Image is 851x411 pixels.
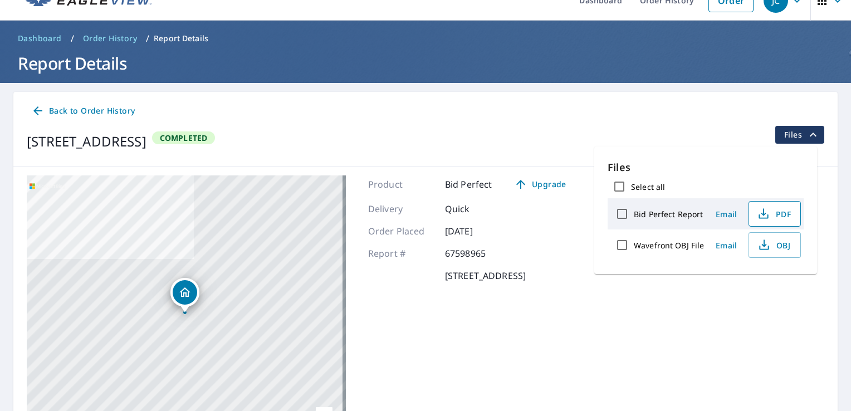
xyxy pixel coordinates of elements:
[445,224,512,238] p: [DATE]
[13,30,66,47] a: Dashboard
[27,131,146,151] div: [STREET_ADDRESS]
[708,237,744,254] button: Email
[79,30,141,47] a: Order History
[708,205,744,223] button: Email
[368,224,435,238] p: Order Placed
[505,175,575,193] a: Upgrade
[368,178,435,191] p: Product
[756,207,791,221] span: PDF
[154,33,208,44] p: Report Details
[83,33,137,44] span: Order History
[445,269,526,282] p: [STREET_ADDRESS]
[713,209,740,219] span: Email
[756,238,791,252] span: OBJ
[170,278,199,312] div: Dropped pin, building 1, Residential property, 2116 Devonshire Rd Waukegan, IL 60087
[784,128,820,141] span: Files
[634,209,703,219] label: Bid Perfect Report
[445,178,492,191] p: Bid Perfect
[775,126,824,144] button: filesDropdownBtn-67598965
[445,247,512,260] p: 67598965
[13,30,838,47] nav: breadcrumb
[368,247,435,260] p: Report #
[608,160,804,175] p: Files
[512,178,568,191] span: Upgrade
[634,240,704,251] label: Wavefront OBJ File
[749,232,801,258] button: OBJ
[445,202,512,216] p: Quick
[368,202,435,216] p: Delivery
[27,101,139,121] a: Back to Order History
[31,104,135,118] span: Back to Order History
[749,201,801,227] button: PDF
[631,182,665,192] label: Select all
[71,32,74,45] li: /
[146,32,149,45] li: /
[153,133,214,143] span: Completed
[713,240,740,251] span: Email
[13,52,838,75] h1: Report Details
[18,33,62,44] span: Dashboard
